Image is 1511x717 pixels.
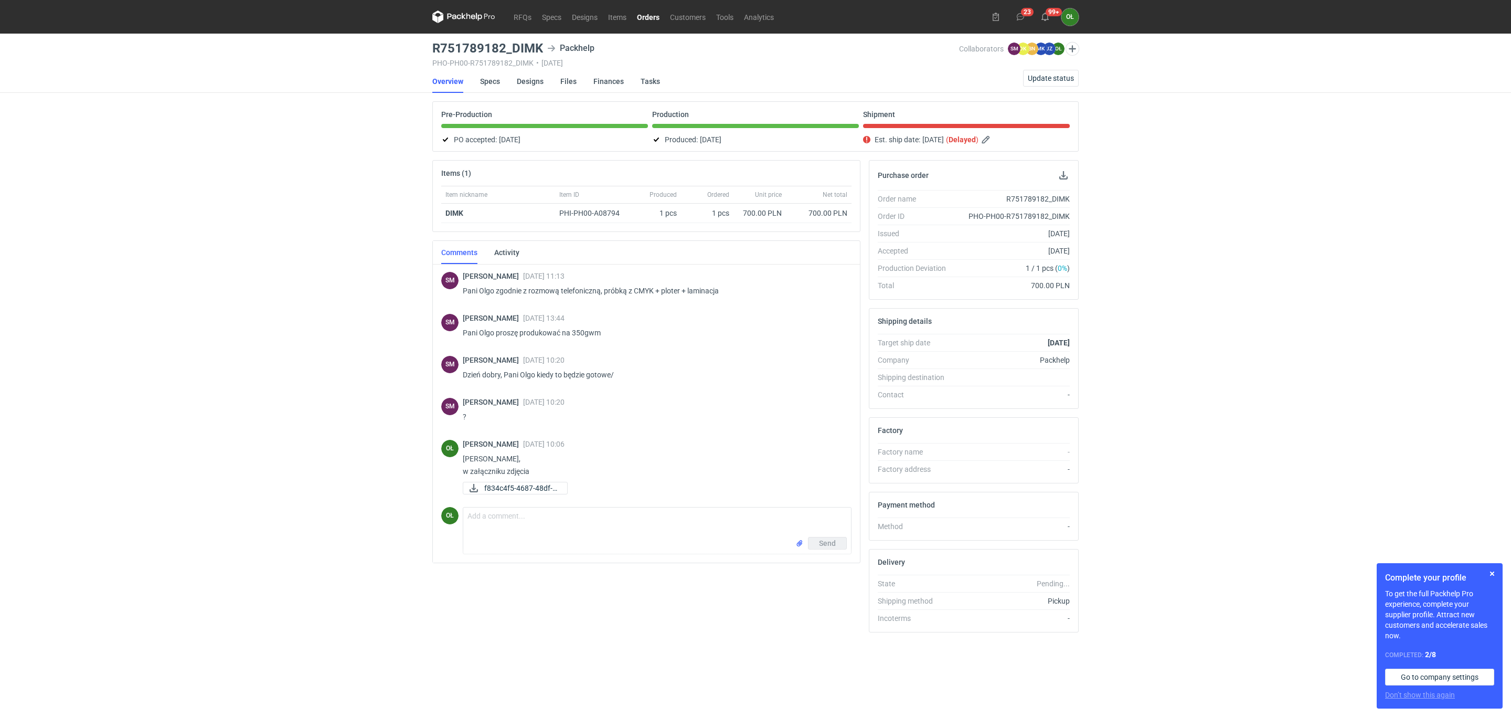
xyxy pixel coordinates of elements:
[954,211,1070,222] div: PHO-PH00-R751789182_DIMK
[878,372,954,383] div: Shipping destination
[878,501,935,509] h2: Payment method
[665,10,711,23] a: Customers
[632,10,665,23] a: Orders
[523,398,565,406] span: [DATE] 10:20
[1052,43,1065,55] figcaption: OŁ
[700,133,721,146] span: [DATE]
[634,204,681,223] div: 1 pcs
[1035,43,1047,55] figcaption: MK
[790,208,847,218] div: 700.00 PLN
[1058,264,1067,272] span: 0%
[463,410,843,423] p: ?
[878,246,954,256] div: Accepted
[1385,669,1494,686] a: Go to company settings
[523,356,565,364] span: [DATE] 10:20
[1385,572,1494,584] h1: Complete your profile
[441,110,492,119] p: Pre-Production
[878,464,954,475] div: Factory address
[559,208,630,218] div: PHI-PH00-A08794
[536,59,539,67] span: •
[808,537,847,550] button: Send
[494,241,519,264] a: Activity
[878,338,954,348] div: Target ship date
[878,578,954,589] div: State
[484,482,559,494] span: f834c4f5-4687-48df-8...
[441,440,459,457] div: Olga Łopatowicz
[547,42,594,55] div: Packhelp
[1066,42,1079,56] button: Edit collaborators
[1486,567,1498,580] button: Skip for now
[445,209,463,217] a: DIMK
[432,42,543,55] h3: R751789182_DIMK
[878,194,954,204] div: Order name
[441,133,648,146] div: PO accepted:
[878,171,929,180] h2: Purchase order
[1048,339,1070,347] strong: [DATE]
[441,272,459,289] figcaption: SM
[463,356,523,364] span: [PERSON_NAME]
[567,10,603,23] a: Designs
[954,228,1070,239] div: [DATE]
[954,447,1070,457] div: -
[878,355,954,365] div: Company
[1012,8,1029,25] button: 23
[463,482,568,494] a: f834c4f5-4687-48df-8...
[1037,579,1070,588] em: Pending...
[603,10,632,23] a: Items
[954,389,1070,400] div: -
[954,194,1070,204] div: R751789182_DIMK
[1028,75,1074,82] span: Update status
[878,263,954,273] div: Production Deviation
[441,507,459,524] figcaption: OŁ
[823,191,847,199] span: Net total
[441,398,459,415] div: Sebastian Markut
[523,314,565,322] span: [DATE] 13:44
[755,191,782,199] span: Unit price
[441,440,459,457] figcaption: OŁ
[954,355,1070,365] div: Packhelp
[954,521,1070,532] div: -
[523,440,565,448] span: [DATE] 10:06
[1057,169,1070,182] button: Download PO
[641,70,660,93] a: Tasks
[1023,70,1079,87] button: Update status
[981,133,993,146] button: Edit estimated shipping date
[523,272,565,280] span: [DATE] 11:13
[949,135,976,144] strong: Delayed
[976,135,978,144] em: )
[517,70,544,93] a: Designs
[463,272,523,280] span: [PERSON_NAME]
[1026,263,1070,273] span: 1 / 1 pcs ( )
[878,596,954,606] div: Shipping method
[463,284,843,297] p: Pani Olgo zgodnie z rozmową telefoniczną, próbką z CMYK + ploter + laminacja
[878,558,905,566] h2: Delivery
[878,521,954,532] div: Method
[1385,649,1494,660] div: Completed:
[508,10,537,23] a: RFQs
[463,440,523,448] span: [PERSON_NAME]
[863,133,1070,146] div: Est. ship date:
[1008,43,1020,55] figcaption: SM
[954,464,1070,475] div: -
[441,241,477,264] a: Comments
[463,398,523,406] span: [PERSON_NAME]
[711,10,739,23] a: Tools
[499,133,520,146] span: [DATE]
[650,191,677,199] span: Produced
[878,426,903,435] h2: Factory
[1061,8,1079,26] button: OŁ
[954,613,1070,624] div: -
[537,10,567,23] a: Specs
[441,356,459,373] figcaption: SM
[445,191,487,199] span: Item nickname
[652,110,689,119] p: Production
[954,596,1070,606] div: Pickup
[738,208,782,218] div: 700.00 PLN
[480,70,500,93] a: Specs
[1017,43,1029,55] figcaption: DK
[954,280,1070,291] div: 700.00 PLN
[593,70,624,93] a: Finances
[463,368,843,381] p: Dzień dobry, Pani Olgo kiedy to będzie gotowe/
